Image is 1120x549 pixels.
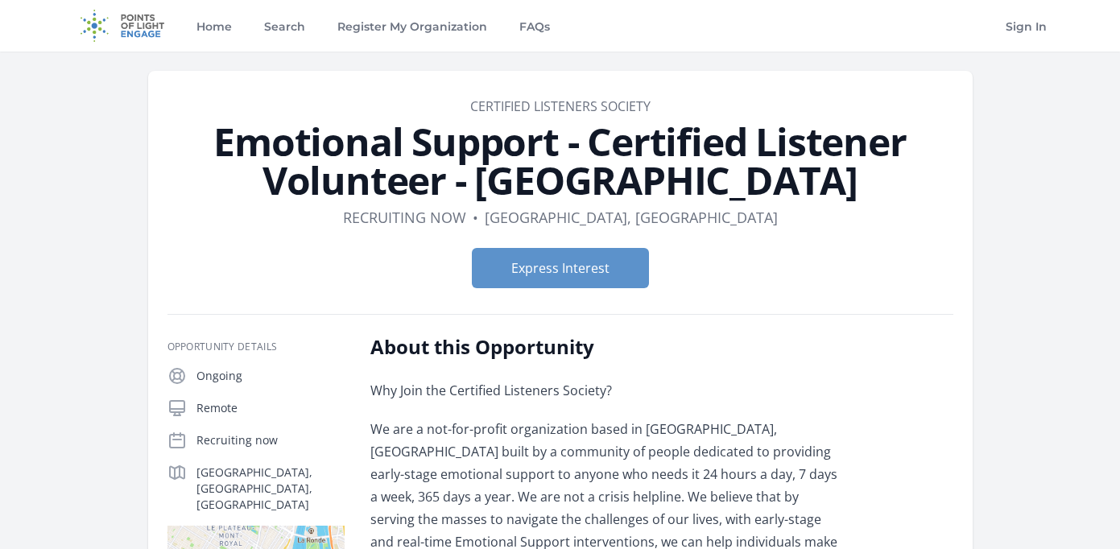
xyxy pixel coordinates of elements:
button: Express Interest [472,248,649,288]
p: Remote [196,400,345,416]
dd: [GEOGRAPHIC_DATA], [GEOGRAPHIC_DATA] [485,206,778,229]
h3: Opportunity Details [167,341,345,353]
dd: Recruiting now [343,206,466,229]
p: Why Join the Certified Listeners Society? [370,379,841,402]
h1: Emotional Support - Certified Listener Volunteer - [GEOGRAPHIC_DATA] [167,122,953,200]
div: • [473,206,478,229]
p: Recruiting now [196,432,345,448]
a: Certified Listeners Society [470,97,651,115]
p: Ongoing [196,368,345,384]
p: [GEOGRAPHIC_DATA], [GEOGRAPHIC_DATA], [GEOGRAPHIC_DATA] [196,464,345,513]
h2: About this Opportunity [370,334,841,360]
